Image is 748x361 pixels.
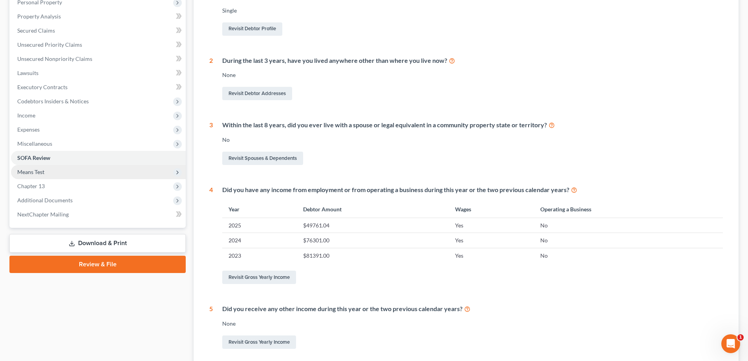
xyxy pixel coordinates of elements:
div: 2 [209,56,213,102]
td: No [534,218,723,233]
th: Year [222,201,297,218]
span: Miscellaneous [17,140,52,147]
a: Secured Claims [11,24,186,38]
div: No [222,136,723,144]
td: 2025 [222,218,297,233]
div: During the last 3 years, have you lived anywhere other than where you live now? [222,56,723,65]
div: Did you receive any other income during this year or the two previous calendar years? [222,304,723,313]
a: SOFA Review [11,151,186,165]
td: $76301.00 [297,233,448,248]
span: Codebtors Insiders & Notices [17,98,89,104]
td: $49761.04 [297,218,448,233]
span: Executory Contracts [17,84,68,90]
div: Single [222,7,723,15]
span: Income [17,112,35,119]
a: Revisit Gross Yearly Income [222,335,296,349]
a: Unsecured Nonpriority Claims [11,52,186,66]
span: SOFA Review [17,154,50,161]
span: Additional Documents [17,197,73,203]
span: Chapter 13 [17,183,45,189]
th: Operating a Business [534,201,723,218]
div: Within the last 8 years, did you ever live with a spouse or legal equivalent in a community prope... [222,121,723,130]
iframe: Intercom live chat [721,334,740,353]
a: Executory Contracts [11,80,186,94]
span: NextChapter Mailing [17,211,69,218]
a: Unsecured Priority Claims [11,38,186,52]
th: Debtor Amount [297,201,448,218]
th: Wages [449,201,534,218]
td: No [534,248,723,263]
span: Property Analysis [17,13,61,20]
a: Revisit Gross Yearly Income [222,271,296,284]
div: None [222,320,723,328]
a: Download & Print [9,234,186,253]
a: NextChapter Mailing [11,207,186,222]
a: Revisit Debtor Addresses [222,87,292,100]
td: 2023 [222,248,297,263]
span: 1 [737,334,744,341]
a: Revisit Spouses & Dependents [222,152,303,165]
div: 5 [209,304,213,350]
td: Yes [449,218,534,233]
div: 3 [209,121,213,167]
a: Property Analysis [11,9,186,24]
span: Unsecured Nonpriority Claims [17,55,92,62]
a: Revisit Debtor Profile [222,22,282,36]
td: $81391.00 [297,248,448,263]
div: Did you have any income from employment or from operating a business during this year or the two ... [222,185,723,194]
div: None [222,71,723,79]
span: Secured Claims [17,27,55,34]
span: Means Test [17,169,44,175]
a: Lawsuits [11,66,186,80]
span: Lawsuits [17,70,38,76]
td: Yes [449,248,534,263]
td: No [534,233,723,248]
span: Unsecured Priority Claims [17,41,82,48]
a: Review & File [9,256,186,273]
td: 2024 [222,233,297,248]
span: Expenses [17,126,40,133]
div: 4 [209,185,213,286]
td: Yes [449,233,534,248]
